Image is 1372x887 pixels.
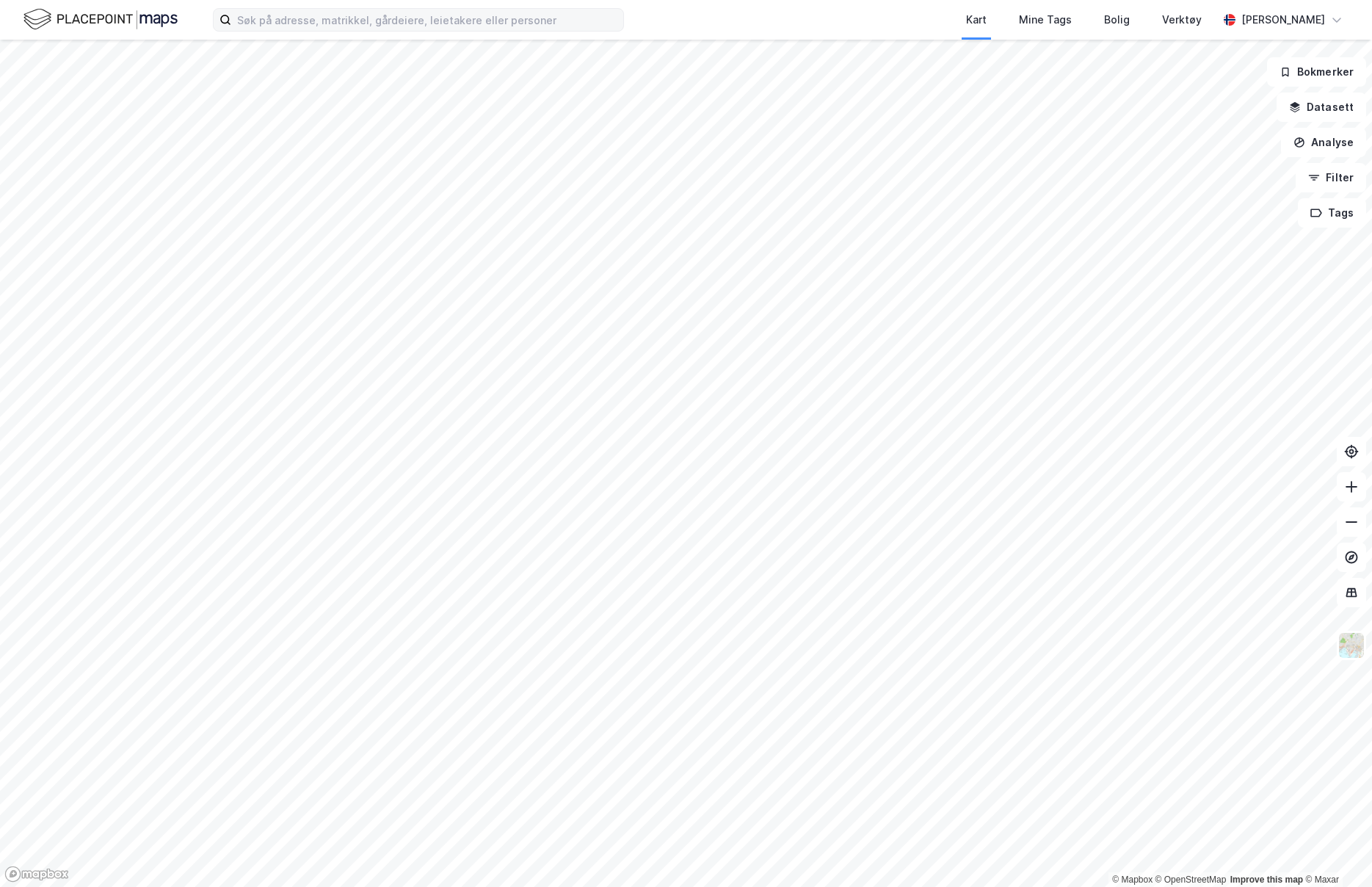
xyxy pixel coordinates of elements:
[1155,875,1227,885] a: OpenStreetMap
[23,7,178,32] img: logo.f888ab2527a4732fd821a326f86c7f29.svg
[1267,57,1366,87] button: Bokmerker
[1299,817,1372,887] iframe: Chat Widget
[1281,128,1366,157] button: Analyse
[1277,93,1366,122] button: Datasett
[1337,631,1365,659] img: Z
[1241,11,1325,29] div: [PERSON_NAME]
[1298,198,1366,228] button: Tags
[1019,11,1072,29] div: Mine Tags
[231,9,623,31] input: Søk på adresse, matrikkel, gårdeiere, leietakere eller personer
[4,866,69,883] a: Mapbox homepage
[1299,817,1372,887] div: Kontrollprogram for chat
[966,11,987,29] div: Kart
[1230,875,1303,885] a: Improve this map
[1162,11,1202,29] div: Verktøy
[1296,163,1366,192] button: Filter
[1112,875,1153,885] a: Mapbox
[1104,11,1130,29] div: Bolig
